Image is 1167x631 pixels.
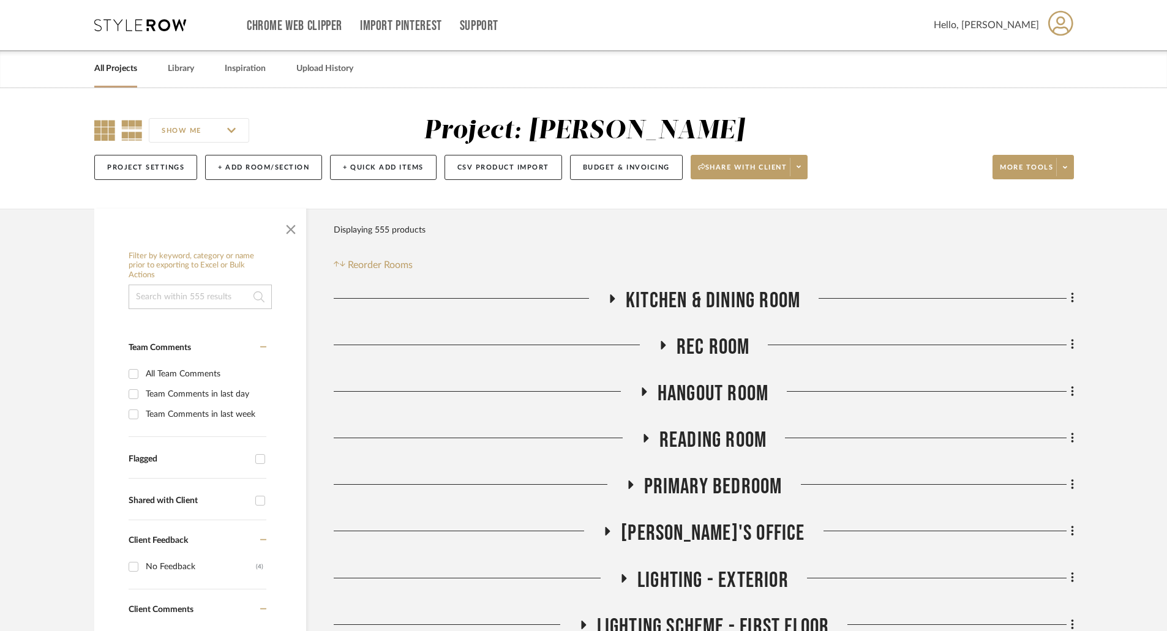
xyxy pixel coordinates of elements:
[445,155,562,180] button: CSV Product Import
[146,405,263,424] div: Team Comments in last week
[94,155,197,180] button: Project Settings
[129,252,272,280] h6: Filter by keyword, category or name prior to exporting to Excel or Bulk Actions
[334,218,426,242] div: Displaying 555 products
[626,288,800,314] span: Kitchen & Dining Room
[129,285,272,309] input: Search within 555 results
[146,557,256,577] div: No Feedback
[296,61,353,77] a: Upload History
[993,155,1074,179] button: More tools
[644,474,782,500] span: Primary Bedroom
[225,61,266,77] a: Inspiration
[129,536,188,545] span: Client Feedback
[94,61,137,77] a: All Projects
[424,118,745,144] div: Project: [PERSON_NAME]
[691,155,808,179] button: Share with client
[460,21,498,31] a: Support
[570,155,683,180] button: Budget & Invoicing
[129,454,249,465] div: Flagged
[658,381,768,407] span: Hangout Room
[334,258,413,272] button: Reorder Rooms
[256,557,263,577] div: (4)
[205,155,322,180] button: + Add Room/Section
[698,163,787,181] span: Share with client
[129,343,191,352] span: Team Comments
[934,18,1039,32] span: Hello, [PERSON_NAME]
[279,215,303,239] button: Close
[621,520,805,547] span: [PERSON_NAME]'s Office
[1000,163,1053,181] span: More tools
[129,496,249,506] div: Shared with Client
[348,258,413,272] span: Reorder Rooms
[247,21,342,31] a: Chrome Web Clipper
[168,61,194,77] a: Library
[677,334,750,360] span: Rec Room
[129,605,193,614] span: Client Comments
[360,21,442,31] a: Import Pinterest
[146,364,263,384] div: All Team Comments
[637,567,789,594] span: LIGHTING - EXTERIOR
[659,427,767,454] span: Reading Room
[330,155,437,180] button: + Quick Add Items
[146,384,263,404] div: Team Comments in last day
